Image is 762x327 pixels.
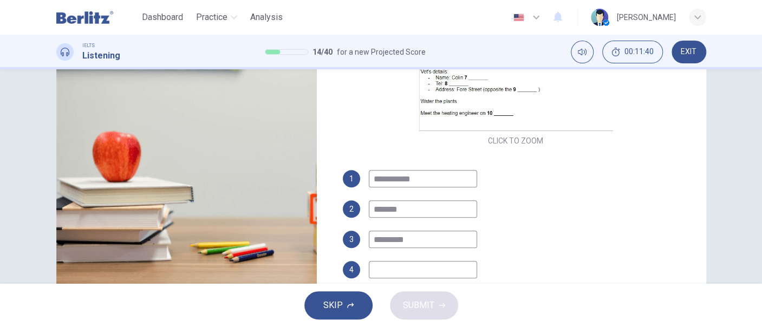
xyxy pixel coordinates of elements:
span: for a new Projected Score [337,45,426,58]
span: 00:11:40 [624,48,654,56]
span: 1 [349,175,354,182]
span: 2 [349,205,354,213]
span: 3 [349,236,354,243]
button: 00:11:40 [602,41,663,63]
span: 4 [349,266,354,273]
h1: Listening [82,49,120,62]
span: EXIT [681,48,696,56]
button: SKIP [304,291,373,319]
img: en [512,14,525,22]
span: IELTS [82,42,95,49]
button: EXIT [672,41,706,63]
span: Dashboard [142,11,183,24]
button: Practice [192,8,242,27]
img: Profile picture [591,9,608,26]
span: Analysis [250,11,283,24]
span: Practice [196,11,227,24]
div: Hide [602,41,663,63]
button: Analysis [246,8,287,27]
span: 14 / 40 [312,45,333,58]
button: Dashboard [138,8,187,27]
div: [PERSON_NAME] [617,11,676,24]
img: Berlitz Latam logo [56,6,113,28]
span: SKIP [323,298,343,313]
a: Berlitz Latam logo [56,6,138,28]
div: Mute [571,41,594,63]
img: Upcoming Travel [56,23,317,287]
